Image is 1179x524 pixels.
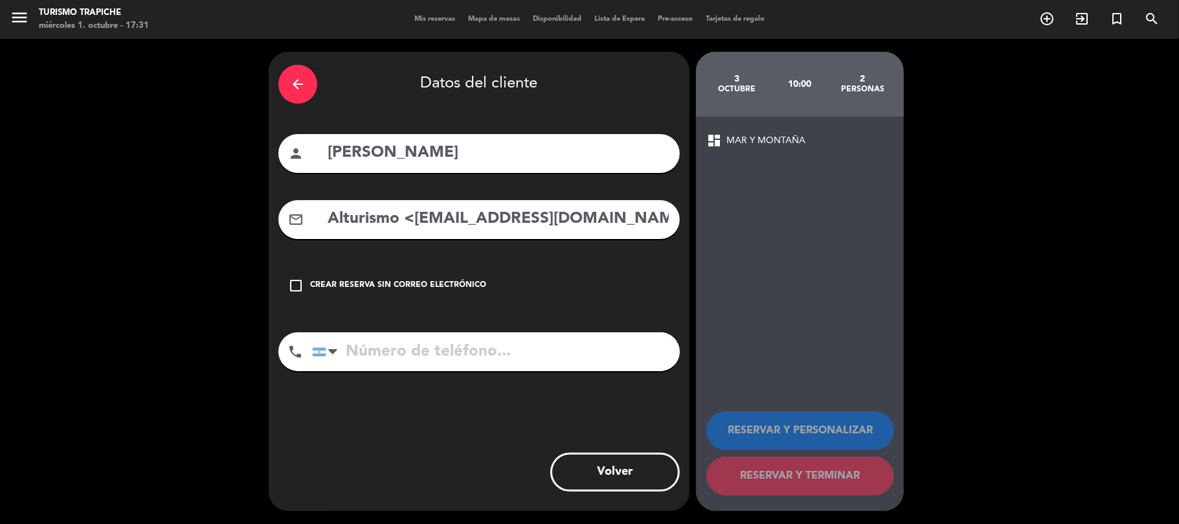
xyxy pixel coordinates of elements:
button: menu [10,8,29,32]
div: personas [831,84,894,95]
i: search [1144,11,1160,27]
span: Lista de Espera [588,16,651,23]
span: Disponibilidad [526,16,588,23]
i: phone [287,344,303,359]
i: check_box_outline_blank [288,278,304,293]
i: turned_in_not [1109,11,1125,27]
button: Volver [550,453,680,492]
span: Mis reservas [408,16,462,23]
div: Turismo Trapiche [39,6,149,19]
span: Mapa de mesas [462,16,526,23]
i: mail_outline [288,212,304,227]
input: Nombre del cliente [326,140,670,166]
span: MAR Y MONTAÑA [726,133,805,148]
div: miércoles 1. octubre - 17:31 [39,19,149,32]
input: Email del cliente [326,206,670,233]
div: 2 [831,74,894,84]
i: add_circle_outline [1039,11,1055,27]
div: 10:00 [769,62,831,107]
div: Datos del cliente [278,62,680,107]
button: RESERVAR Y PERSONALIZAR [706,411,894,450]
span: dashboard [706,133,722,148]
div: Crear reserva sin correo electrónico [310,279,486,292]
button: RESERVAR Y TERMINAR [706,457,894,496]
div: Argentina: +54 [313,333,342,370]
i: menu [10,8,29,27]
i: arrow_back [290,76,306,92]
span: Pre-acceso [651,16,699,23]
i: exit_to_app [1074,11,1090,27]
div: octubre [706,84,769,95]
span: Tarjetas de regalo [699,16,771,23]
div: 3 [706,74,769,84]
input: Número de teléfono... [312,332,680,371]
i: person [288,146,304,161]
